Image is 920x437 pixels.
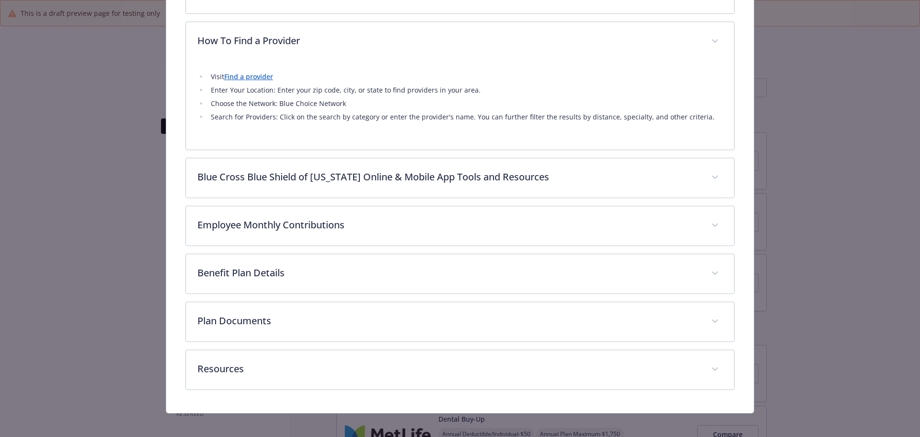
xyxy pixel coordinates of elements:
[197,34,700,48] p: How To Find a Provider
[186,61,735,150] div: How To Find a Provider
[197,218,700,232] p: Employee Monthly Contributions
[186,158,735,198] div: Blue Cross Blue Shield of [US_STATE] Online & Mobile App Tools and Resources
[197,314,700,328] p: Plan Documents
[224,72,273,81] a: Find a provider
[197,362,700,376] p: Resources
[208,111,723,123] li: Search for Providers: Click on the search by category or enter the provider's name. You can furth...
[197,266,700,280] p: Benefit Plan Details
[186,350,735,390] div: Resources
[186,22,735,61] div: How To Find a Provider
[208,98,723,109] li: Choose the Network: Blue Choice Network
[208,71,723,83] li: Visit
[197,170,700,184] p: Blue Cross Blue Shield of [US_STATE] Online & Mobile App Tools and Resources
[186,206,735,246] div: Employee Monthly Contributions
[186,254,735,294] div: Benefit Plan Details
[208,84,723,96] li: Enter Your Location: Enter your zip code, city, or state to find providers in your area.
[186,302,735,342] div: Plan Documents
